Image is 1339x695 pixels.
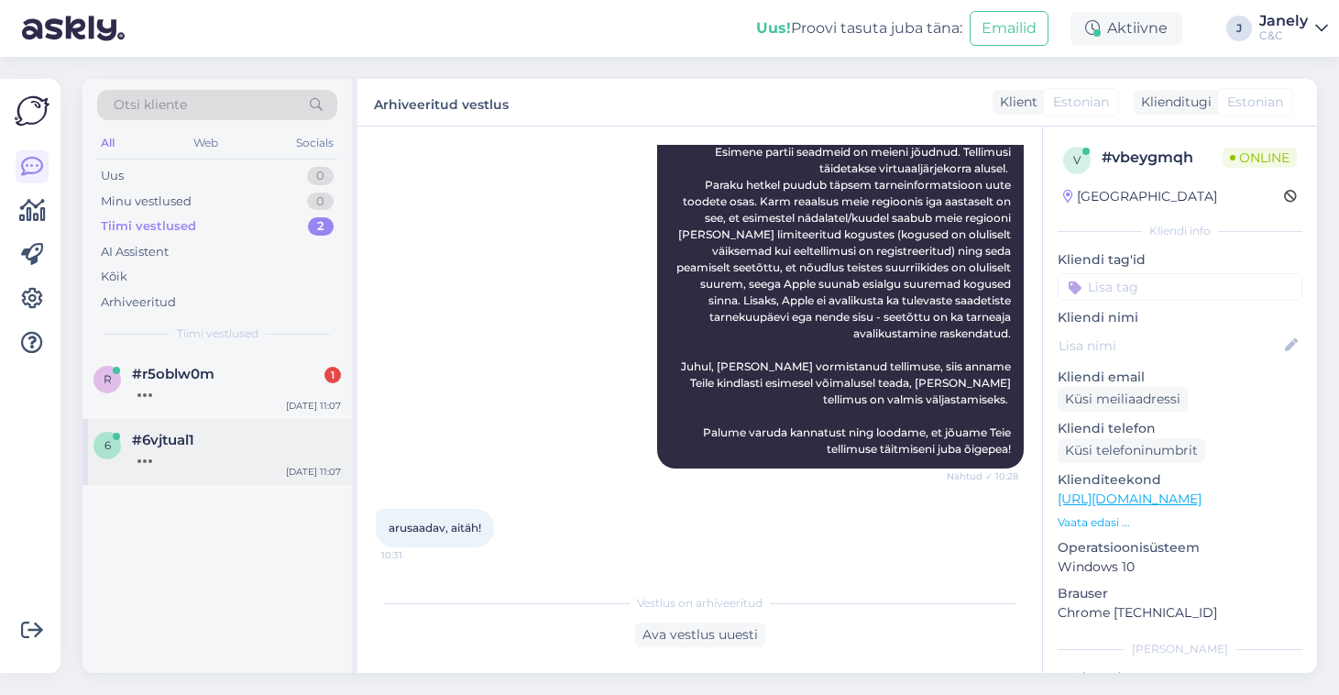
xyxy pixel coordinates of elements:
[177,325,258,342] span: Tiimi vestlused
[1058,419,1302,438] p: Kliendi telefon
[307,193,334,211] div: 0
[1058,538,1302,557] p: Operatsioonisüsteem
[1070,12,1182,45] div: Aktiivne
[1058,438,1205,463] div: Küsi telefoninumbrit
[1058,470,1302,490] p: Klienditeekond
[1226,16,1252,41] div: J
[132,366,214,382] span: #r5oblw0m
[286,399,341,413] div: [DATE] 11:07
[1073,153,1081,167] span: v
[1058,273,1302,301] input: Lisa tag
[286,465,341,479] div: [DATE] 11:07
[1058,387,1188,412] div: Küsi meiliaadressi
[324,367,341,383] div: 1
[676,112,1014,456] span: Tere! Esimene partii seadmeid on meieni jõudnud. Tellimusi täidetakse virtuaaljärjekorra alusel. ...
[1059,336,1281,356] input: Lisa nimi
[292,131,337,155] div: Socials
[101,243,169,261] div: AI Assistent
[1058,250,1302,270] p: Kliendi tag'id
[1134,93,1212,112] div: Klienditugi
[132,432,194,448] span: #6vjtual1
[389,521,481,535] span: arusaadav, aitäh!
[104,372,112,386] span: r
[308,217,334,236] div: 2
[1058,641,1302,657] div: [PERSON_NAME]
[1058,223,1302,239] div: Kliendi info
[15,94,49,128] img: Askly Logo
[1223,148,1297,168] span: Online
[1063,187,1217,206] div: [GEOGRAPHIC_DATA]
[947,469,1018,483] span: Nähtud ✓ 10:28
[756,19,791,37] b: Uus!
[104,438,111,452] span: 6
[374,90,509,115] label: Arhiveeritud vestlus
[1058,514,1302,531] p: Vaata edasi ...
[1227,93,1283,112] span: Estonian
[101,193,192,211] div: Minu vestlused
[1259,28,1308,43] div: C&C
[1058,368,1302,387] p: Kliendi email
[101,167,124,185] div: Uus
[114,95,187,115] span: Otsi kliente
[756,17,962,39] div: Proovi tasuta juba täna:
[101,217,196,236] div: Tiimi vestlused
[637,595,763,612] span: Vestlus on arhiveeritud
[1058,603,1302,623] p: Chrome [TECHNICAL_ID]
[190,131,222,155] div: Web
[993,93,1037,112] div: Klient
[381,548,450,562] span: 10:31
[1053,93,1109,112] span: Estonian
[1058,668,1302,688] p: Märkmed
[635,623,765,647] div: Ava vestlus uuesti
[1058,584,1302,603] p: Brauser
[1102,147,1223,169] div: # vbeygmqh
[307,167,334,185] div: 0
[1259,14,1308,28] div: Janely
[970,11,1048,46] button: Emailid
[1058,491,1202,507] a: [URL][DOMAIN_NAME]
[101,268,127,286] div: Kõik
[97,131,118,155] div: All
[1058,557,1302,577] p: Windows 10
[1058,308,1302,327] p: Kliendi nimi
[101,293,176,312] div: Arhiveeritud
[1259,14,1328,43] a: JanelyC&C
